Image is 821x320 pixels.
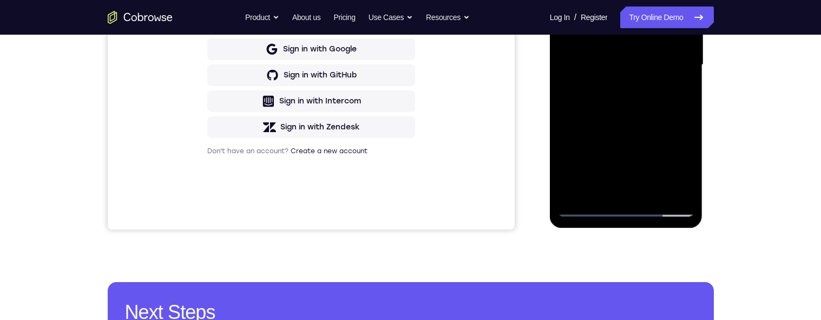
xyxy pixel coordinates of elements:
a: Go to the home page [108,11,173,24]
a: Register [581,6,607,28]
a: Log In [550,6,570,28]
p: or [198,155,209,164]
button: Sign in with Zendesk [100,250,307,271]
a: About us [292,6,320,28]
button: Sign in with Intercom [100,224,307,245]
button: Resources [426,6,470,28]
div: Sign in with Google [175,177,249,188]
div: Sign in with GitHub [176,203,249,214]
a: Create a new account [183,280,260,288]
button: Sign in with Google [100,172,307,193]
button: Sign in with GitHub [100,198,307,219]
a: Pricing [333,6,355,28]
button: Use Cases [369,6,413,28]
div: Sign in with Intercom [172,229,253,240]
div: Sign in with Zendesk [173,255,252,266]
button: Product [245,6,279,28]
span: / [574,11,576,24]
p: Don't have an account? [100,280,307,289]
a: Try Online Demo [620,6,713,28]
